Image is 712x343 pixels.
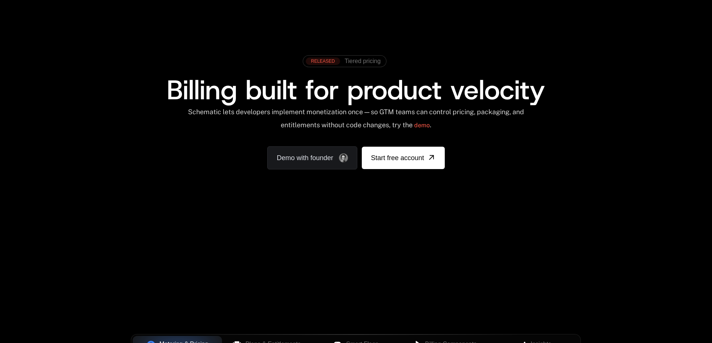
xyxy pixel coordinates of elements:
a: Demo with founder, ,[object Object] [267,146,357,169]
a: demo [414,116,430,134]
span: Billing built for product velocity [167,72,545,108]
a: [object Object],[object Object] [306,57,380,65]
div: RELEASED [306,57,340,65]
div: Schematic lets developers implement monetization once — so GTM teams can control pricing, packagi... [187,108,525,134]
a: [object Object] [362,147,444,169]
span: Start free account [371,153,424,163]
img: Founder [339,153,348,162]
span: Tiered pricing [345,58,380,65]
